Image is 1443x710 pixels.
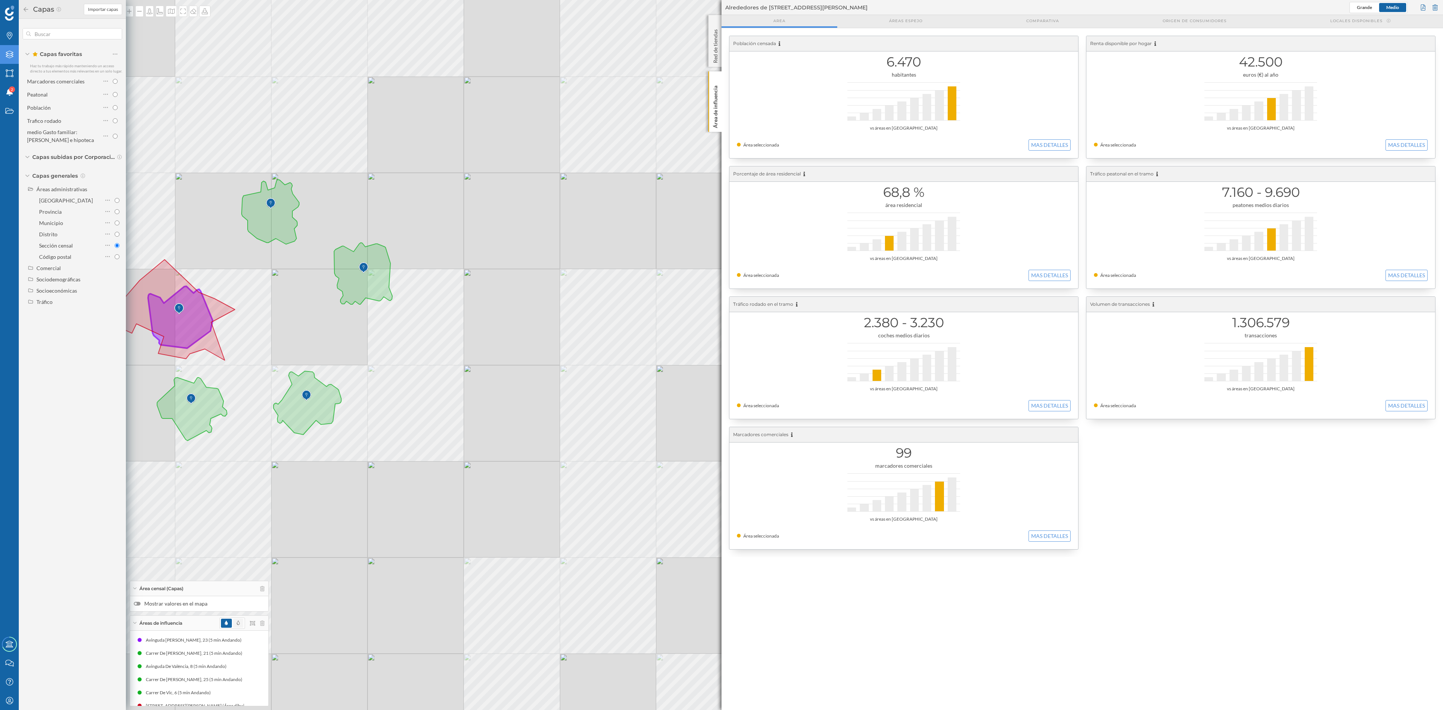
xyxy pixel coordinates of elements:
img: Marker [302,388,311,403]
input: Código postal [115,254,119,259]
div: Tráfico [36,299,53,305]
span: Comparativa [1026,18,1059,24]
span: Haz tu trabajo más rápido manteniendo un acceso directo a tus elementos más relevantes en un solo... [30,63,122,73]
div: Municipio [39,220,63,226]
img: Geoblink Logo [5,6,14,21]
input: Provincia [115,209,119,214]
span: Áreas de influencia [139,620,182,627]
div: Marcadores comerciales [729,427,1078,443]
input: Sección censal [115,243,119,248]
div: Comercial [36,265,61,271]
h1: 42.500 [1094,55,1428,69]
div: vs áreas en [GEOGRAPHIC_DATA] [737,124,1071,132]
div: Avinguda De València, 8 (5 min Andando) [146,663,230,670]
span: Área seleccionada [1100,142,1136,148]
input: [GEOGRAPHIC_DATA] [115,198,119,203]
span: Capas subidas por Corporación Alimentaria Guissona (BonÀrea) [32,153,115,161]
label: Mostrar valores en el mapa [134,600,265,607]
span: Área seleccionada [1100,403,1136,408]
div: Peatonal [27,91,48,98]
span: Medio [1386,5,1399,10]
img: Marker [174,301,184,316]
span: Soporte [15,5,42,12]
div: Población censada [729,36,1078,51]
span: Capas generales [32,172,78,180]
div: Áreas administrativas [36,186,87,192]
h1: 99 [737,446,1071,460]
span: Grande [1357,5,1372,10]
div: coches medios diarios [737,332,1071,339]
div: [STREET_ADDRESS][PERSON_NAME] (Área dibujada) [146,702,257,710]
div: peatones medios diarios [1094,201,1428,209]
span: Locales disponibles [1330,18,1382,24]
button: MAS DETALLES [1029,270,1071,281]
div: Avinguda [PERSON_NAME], 23 (5 min Andando) [243,636,342,644]
div: vs áreas en [GEOGRAPHIC_DATA] [1094,385,1428,393]
button: MAS DETALLES [1029,530,1071,542]
div: Socioeconómicas [36,287,77,294]
div: vs áreas en [GEOGRAPHIC_DATA] [737,385,1071,393]
div: vs áreas en [GEOGRAPHIC_DATA] [1094,255,1428,262]
span: Área seleccionada [743,142,779,148]
div: Tráfico peatonal en el tramo [1086,166,1435,182]
div: Carrer De Vic, 6 (5 min Andando) [146,689,215,696]
div: transacciones [1094,332,1428,339]
div: vs áreas en [GEOGRAPHIC_DATA] [737,515,1071,523]
span: Áreas espejo [889,18,923,24]
span: Área seleccionada [1100,272,1136,278]
div: marcadores comerciales [737,462,1071,470]
div: Carrer De [PERSON_NAME], 25 (5 min Andando) [146,676,246,683]
span: Area [773,18,785,24]
div: Sociodemográficas [36,276,80,282]
span: Área censal (Capas) [139,585,183,592]
div: euros (€) al año [1094,71,1428,79]
span: Área seleccionada [743,533,779,539]
div: Volumen de transacciones [1086,297,1435,312]
h1: 6.470 [737,55,1071,69]
button: MAS DETALLES [1029,400,1071,411]
div: vs áreas en [GEOGRAPHIC_DATA] [1094,124,1428,132]
button: MAS DETALLES [1386,270,1428,281]
img: Marker [266,196,275,211]
div: Provincia [39,208,62,215]
div: Porcentaje de área residencial [729,166,1078,182]
div: área residencial [737,201,1071,209]
div: medio Gasto familiar: [PERSON_NAME] e hipoteca [27,129,94,143]
p: Área de influencia [712,83,719,128]
img: Marker [186,391,196,406]
h1: 2.380 - 3.230 [737,316,1071,330]
div: Trafico rodado [27,118,61,124]
span: Área seleccionada [743,403,779,408]
div: Distrito [39,231,57,237]
span: Importar capas [88,6,118,13]
div: Sección censal [39,242,73,249]
div: Avinguda [PERSON_NAME], 23 (5 min Andando) [143,636,243,644]
input: Municipio [115,221,119,225]
span: Alrededores de [STREET_ADDRESS][PERSON_NAME] [725,4,868,11]
button: MAS DETALLES [1029,139,1071,151]
span: 2 [11,86,13,93]
div: Renta disponible por hogar [1086,36,1435,51]
div: Marcadores comerciales [27,78,85,85]
button: MAS DETALLES [1386,400,1428,411]
h2: Capas [29,3,56,15]
div: Carrer De [PERSON_NAME], 21 (5 min Andando) [146,650,246,657]
div: Código postal [39,254,71,260]
div: Población [27,104,51,111]
span: Capas favoritas [32,50,82,58]
div: [GEOGRAPHIC_DATA] [39,197,93,204]
input: Distrito [115,232,119,237]
h1: 68,8 % [737,185,1071,199]
h1: 7.160 - 9.690 [1094,185,1428,199]
span: Área seleccionada [743,272,779,278]
button: MAS DETALLES [1386,139,1428,151]
h1: 1.306.579 [1094,316,1428,330]
div: habitantes [737,71,1071,79]
div: vs áreas en [GEOGRAPHIC_DATA] [737,255,1071,262]
p: Red de tiendas [712,26,719,63]
img: Marker [359,260,368,275]
div: Tráfico rodado en el tramo [729,297,1078,312]
span: Origen de consumidores [1163,18,1227,24]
